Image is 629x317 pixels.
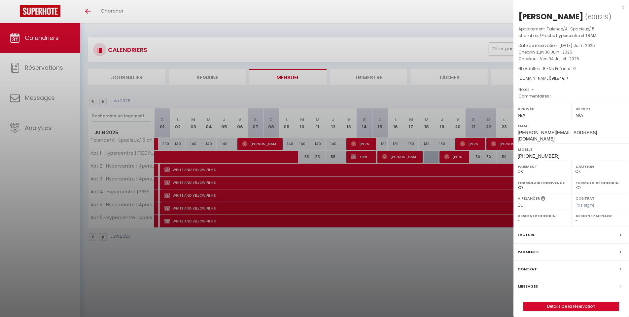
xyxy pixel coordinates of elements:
span: 6011219 [588,13,609,21]
span: - [532,87,534,92]
button: Ouvrir le widget de chat LiveChat [5,3,25,22]
p: Checkin : [518,49,624,56]
label: Paiement [518,163,567,170]
p: Notes : [518,86,624,93]
span: Nb Adultes : 8 - [518,66,576,71]
span: Ven 04 Juillet . 2025 [540,56,579,61]
span: Pas signé [576,202,595,208]
span: N/A [576,113,583,118]
p: Date de réservation : [518,42,624,49]
label: Formulaire Checkin [576,179,625,186]
label: Messages [518,283,538,290]
span: N/A [518,113,525,118]
div: [DOMAIN_NAME] [518,75,624,82]
label: Email [518,123,625,129]
label: Facture [518,231,535,238]
span: Talence/A · Spacieux/ 5 chambres/Proche hypercentre et TRAM [518,26,596,38]
label: Départ [576,105,625,112]
span: Nb Enfants : 0 [549,66,576,71]
div: x [513,3,624,11]
p: Commentaires : [518,93,624,99]
span: ( ) [585,12,612,21]
label: Mobile [518,146,625,153]
span: [PHONE_NUMBER] [518,153,559,159]
span: [DATE] Juin . 2025 [559,43,595,48]
label: Assigner Menage [576,213,625,219]
span: ( € ) [550,75,568,81]
label: Paiements [518,249,539,256]
label: Caution [576,163,625,170]
span: - [551,93,553,99]
label: Contrat [518,266,537,273]
p: Appartement : [518,26,624,39]
label: A relancer [518,196,540,201]
span: 911.84 [551,75,562,81]
label: Arrivée [518,105,567,112]
label: Assigner Checkin [518,213,567,219]
p: Checkout : [518,56,624,62]
label: Contrat [576,196,595,200]
label: Formulaire Bienvenue [518,179,567,186]
div: [PERSON_NAME] [518,11,583,22]
span: Lun 30 Juin . 2025 [537,49,572,55]
span: [PERSON_NAME][EMAIL_ADDRESS][DOMAIN_NAME] [518,130,597,141]
i: Sélectionner OUI si vous souhaiter envoyer les séquences de messages post-checkout [541,196,545,203]
a: Détails de la réservation [524,302,619,311]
